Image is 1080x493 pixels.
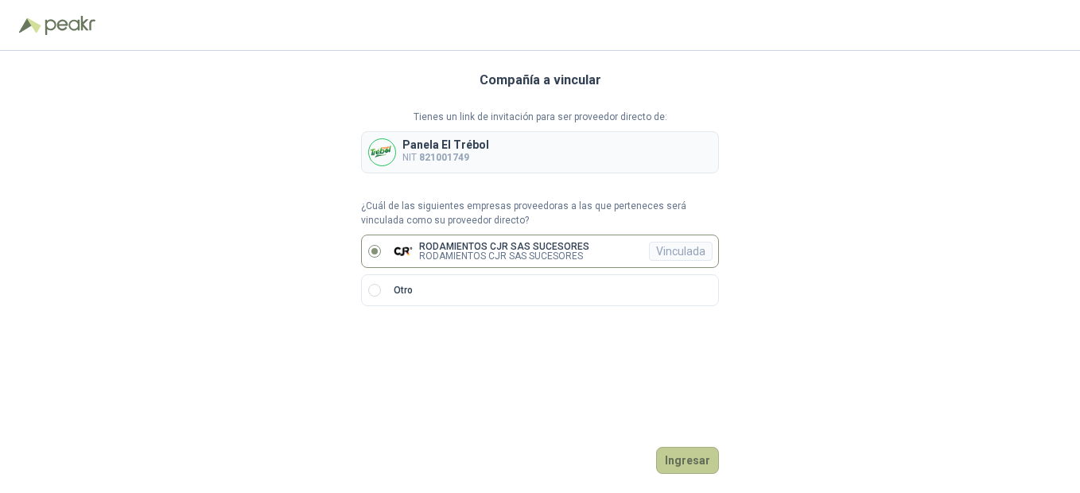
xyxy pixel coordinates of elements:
[361,110,719,125] p: Tienes un link de invitación para ser proveedor directo de:
[480,70,601,91] h3: Compañía a vincular
[45,16,95,35] img: Peakr
[361,199,719,229] p: ¿Cuál de las siguientes empresas proveedoras a las que perteneces será vinculada como su proveedo...
[649,242,713,261] div: Vinculada
[394,242,413,261] img: Company Logo
[419,251,589,261] p: RODAMIENTOS CJR SAS SUCESORES
[419,242,589,251] p: RODAMIENTOS CJR SAS SUCESORES
[369,139,395,165] img: Company Logo
[419,152,469,163] b: 821001749
[19,17,41,33] img: Logo
[394,283,413,298] p: Otro
[402,150,489,165] p: NIT
[656,447,719,474] button: Ingresar
[402,139,489,150] p: Panela El Trébol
